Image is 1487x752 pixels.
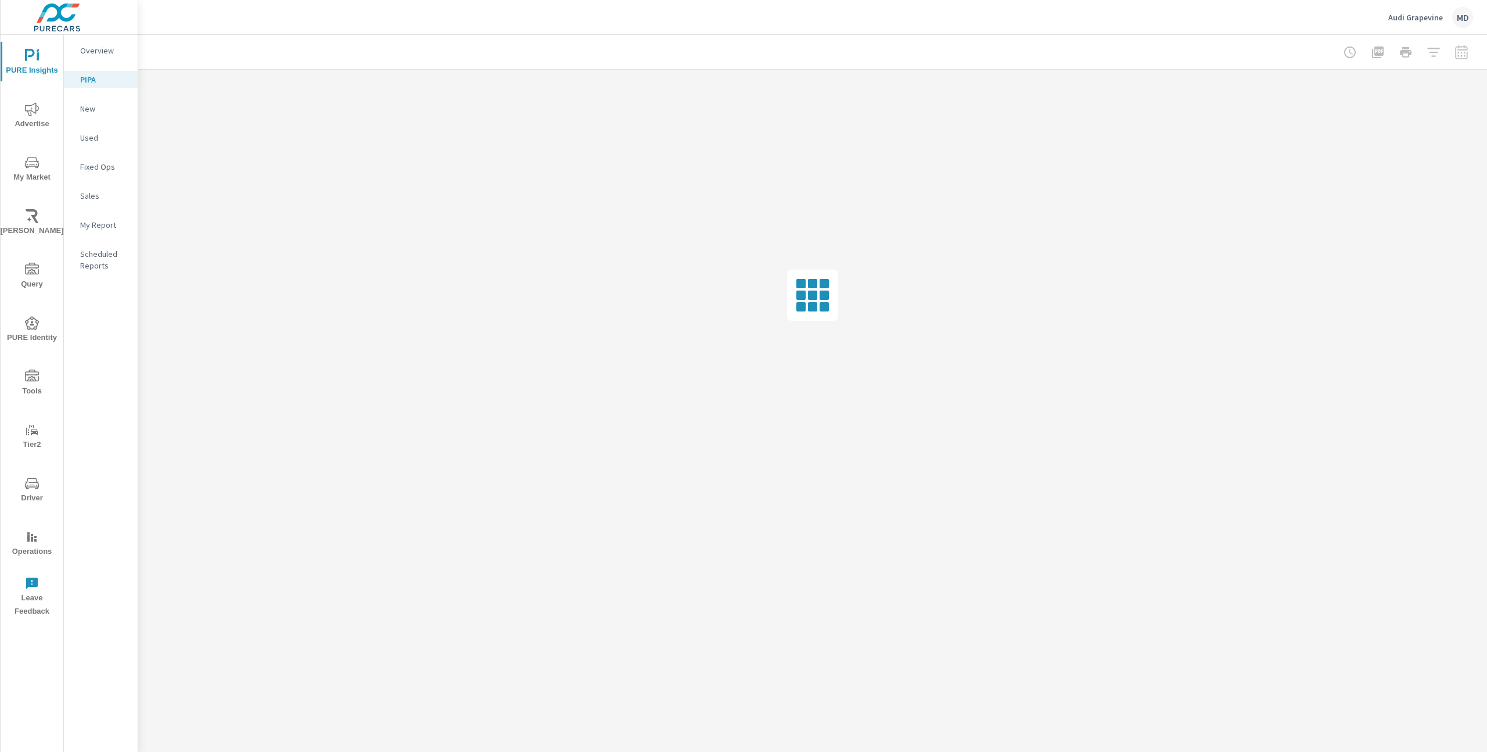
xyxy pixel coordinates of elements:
[80,132,128,144] p: Used
[4,102,60,131] span: Advertise
[80,219,128,231] p: My Report
[64,71,138,88] div: PIPA
[1388,12,1443,23] p: Audi Grapevine
[64,129,138,146] div: Used
[4,423,60,452] span: Tier2
[80,45,128,56] p: Overview
[4,209,60,238] span: [PERSON_NAME]
[4,576,60,618] span: Leave Feedback
[4,477,60,505] span: Driver
[80,74,128,85] p: PIPA
[64,187,138,205] div: Sales
[1,35,63,623] div: nav menu
[64,158,138,176] div: Fixed Ops
[4,370,60,398] span: Tools
[64,245,138,274] div: Scheduled Reports
[80,248,128,271] p: Scheduled Reports
[4,530,60,558] span: Operations
[4,263,60,291] span: Query
[1452,7,1473,28] div: MD
[80,161,128,173] p: Fixed Ops
[64,100,138,117] div: New
[4,316,60,345] span: PURE Identity
[80,103,128,114] p: New
[4,156,60,184] span: My Market
[64,216,138,234] div: My Report
[4,49,60,77] span: PURE Insights
[80,190,128,202] p: Sales
[64,42,138,59] div: Overview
